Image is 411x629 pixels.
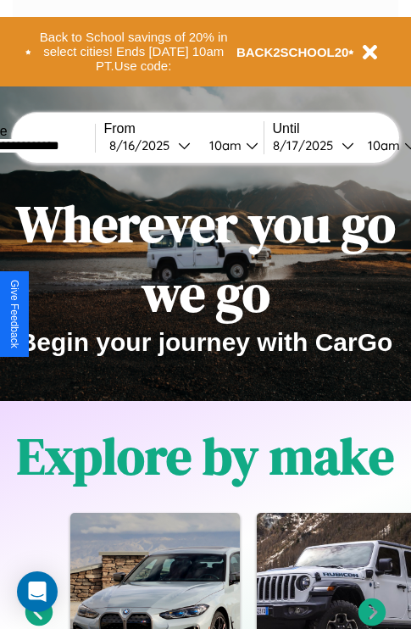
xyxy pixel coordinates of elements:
[236,45,349,59] b: BACK2SCHOOL20
[359,137,404,153] div: 10am
[31,25,236,78] button: Back to School savings of 20% in select cities! Ends [DATE] 10am PT.Use code:
[8,280,20,348] div: Give Feedback
[109,137,178,153] div: 8 / 16 / 2025
[196,136,264,154] button: 10am
[104,121,264,136] label: From
[273,137,342,153] div: 8 / 17 / 2025
[17,421,394,491] h1: Explore by make
[201,137,246,153] div: 10am
[104,136,196,154] button: 8/16/2025
[17,571,58,612] div: Open Intercom Messenger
